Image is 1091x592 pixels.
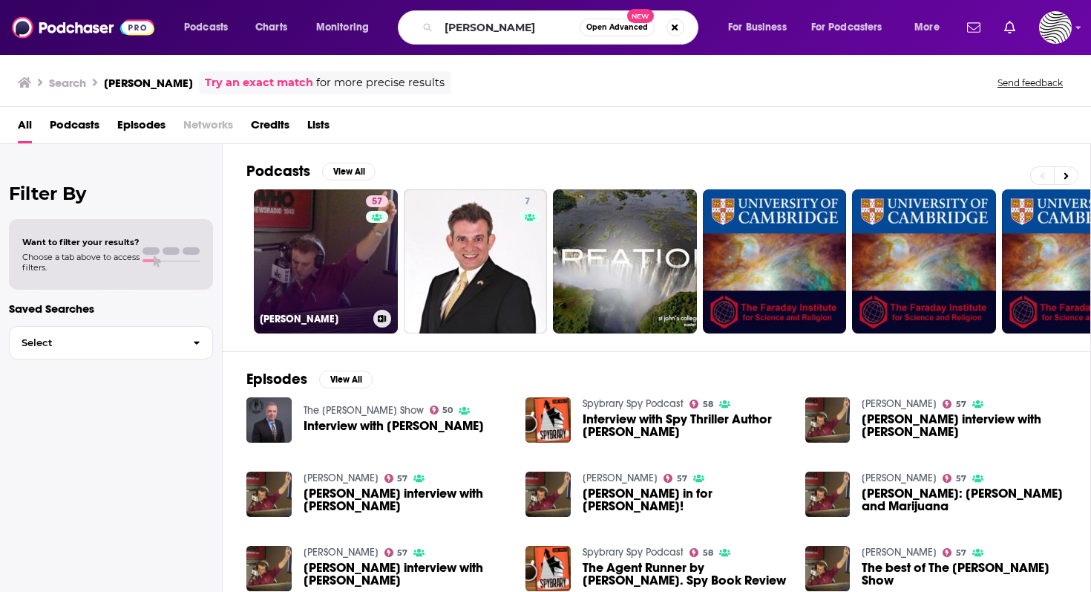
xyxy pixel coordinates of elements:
[304,546,379,559] a: Simon Conway
[12,13,154,42] a: Podchaser - Follow, Share and Rate Podcasts
[439,16,580,39] input: Search podcasts, credits, & more...
[117,113,166,143] a: Episodes
[583,413,787,438] span: Interview with Spy Thriller Author [PERSON_NAME]
[993,77,1067,89] button: Send feedback
[862,397,937,410] a: Simon Conway
[316,17,369,38] span: Monitoring
[583,397,684,410] a: Spybrary Spy Podcast
[404,189,548,334] a: 7
[583,472,658,484] a: Simon Conway
[384,474,408,483] a: 57
[862,487,1067,513] a: Simon Conway: Harrison Butker and Marijuana
[956,550,966,556] span: 57
[689,400,713,409] a: 58
[304,420,484,432] span: Interview with [PERSON_NAME]
[677,475,687,482] span: 57
[525,195,530,209] span: 7
[246,370,307,388] h2: Episodes
[9,302,213,316] p: Saved Searches
[583,562,787,587] a: The Agent Runner by Simon Conway. Spy Book Review
[519,195,536,207] a: 7
[9,326,213,360] button: Select
[1039,11,1072,44] span: Logged in as OriginalStrategies
[583,413,787,438] a: Interview with Spy Thriller Author Simon Conway
[304,562,508,587] a: Simon Conway interview with Todd Stepsis
[805,397,851,443] a: Simon Conway interview with Jim Keyes
[802,16,904,39] button: open menu
[956,401,966,408] span: 57
[525,472,571,517] img: LaDona Harvey in for Simon Conway!
[304,404,424,417] a: The Joe Pags Show
[397,475,407,482] span: 57
[306,16,388,39] button: open menu
[442,407,453,414] span: 50
[805,546,851,591] img: The best of The Simon Conway Show
[397,550,407,556] span: 57
[1039,11,1072,44] img: User Profile
[943,548,966,557] a: 57
[304,420,484,432] a: Interview with Simon Conway
[1039,11,1072,44] button: Show profile menu
[664,474,687,483] a: 57
[22,237,140,247] span: Want to filter your results?
[525,546,571,591] img: The Agent Runner by Simon Conway. Spy Book Review
[728,17,787,38] span: For Business
[627,9,654,23] span: New
[366,195,388,207] a: 57
[583,546,684,559] a: Spybrary Spy Podcast
[862,487,1067,513] span: [PERSON_NAME]: [PERSON_NAME] and Marijuana
[703,550,713,556] span: 58
[703,401,713,408] span: 58
[961,15,986,40] a: Show notifications dropdown
[862,546,937,559] a: Simon Conway
[22,252,140,273] span: Choose a tab above to access filters.
[246,16,296,39] a: Charts
[862,413,1067,438] span: [PERSON_NAME] interview with [PERSON_NAME]
[586,24,648,31] span: Open Advanced
[412,10,712,45] div: Search podcasts, credits, & more...
[322,163,376,180] button: View All
[9,183,213,204] h2: Filter By
[304,487,508,513] span: [PERSON_NAME] interview with [PERSON_NAME]
[316,74,445,91] span: for more precise results
[862,472,937,484] a: Simon Conway
[904,16,958,39] button: open menu
[183,113,233,143] span: Networks
[805,472,851,517] img: Simon Conway: Harrison Butker and Marijuana
[246,472,292,517] img: Simon Conway interview with Katie Stout
[10,338,181,348] span: Select
[184,17,228,38] span: Podcasts
[580,19,655,36] button: Open AdvancedNew
[246,546,292,591] img: Simon Conway interview with Todd Stepsis
[384,548,408,557] a: 57
[372,195,382,209] span: 57
[525,397,571,443] a: Interview with Spy Thriller Author Simon Conway
[260,313,367,325] h3: [PERSON_NAME]
[304,487,508,513] a: Simon Conway interview with Katie Stout
[246,370,373,388] a: EpisodesView All
[583,487,787,513] a: LaDona Harvey in for Simon Conway!
[246,162,310,180] h2: Podcasts
[18,113,32,143] a: All
[50,113,99,143] a: Podcasts
[304,472,379,484] a: Simon Conway
[174,16,247,39] button: open menu
[255,17,287,38] span: Charts
[811,17,882,38] span: For Podcasters
[689,548,713,557] a: 58
[914,17,940,38] span: More
[251,113,289,143] a: Credits
[319,371,373,388] button: View All
[304,562,508,587] span: [PERSON_NAME] interview with [PERSON_NAME]
[862,413,1067,438] a: Simon Conway interview with Jim Keyes
[307,113,330,143] span: Lists
[943,400,966,409] a: 57
[718,16,805,39] button: open menu
[862,562,1067,587] span: The best of The [PERSON_NAME] Show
